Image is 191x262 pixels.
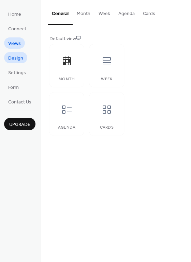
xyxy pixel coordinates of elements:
a: Design [4,52,27,63]
span: Views [8,40,21,47]
span: Connect [8,26,26,33]
span: Settings [8,69,26,77]
div: Agenda [56,125,77,130]
span: Design [8,55,23,62]
button: Upgrade [4,118,35,130]
a: Views [4,37,25,49]
span: Upgrade [9,121,30,128]
span: Home [8,11,21,18]
span: Contact Us [8,99,31,106]
a: Settings [4,67,30,78]
a: Form [4,81,23,93]
div: Week [96,77,117,82]
span: Form [8,84,19,91]
a: Connect [4,23,30,34]
div: Month [56,77,77,82]
div: Default view [49,35,181,43]
a: Contact Us [4,96,35,107]
div: Cards [96,125,117,130]
a: Home [4,8,25,19]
